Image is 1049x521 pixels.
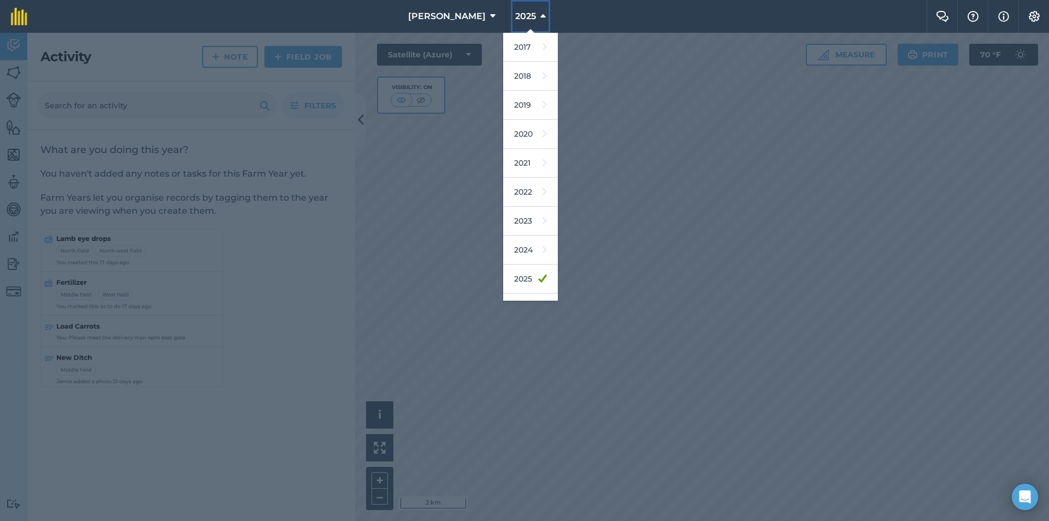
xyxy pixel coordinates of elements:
a: 2019 [503,91,558,120]
div: Open Intercom Messenger [1012,484,1038,510]
img: A cog icon [1028,11,1041,22]
a: 2020 [503,120,558,149]
span: 2025 [515,10,536,23]
img: svg+xml;base64,PHN2ZyB4bWxucz0iaHR0cDovL3d3dy53My5vcmcvMjAwMC9zdmciIHdpZHRoPSIxNyIgaGVpZ2h0PSIxNy... [998,10,1009,23]
a: 2021 [503,149,558,178]
a: 2023 [503,207,558,236]
a: 2022 [503,178,558,207]
a: 2017 [503,33,558,62]
img: Two speech bubbles overlapping with the left bubble in the forefront [936,11,949,22]
a: 2018 [503,62,558,91]
img: fieldmargin Logo [11,8,27,25]
span: [PERSON_NAME] [408,10,486,23]
img: A question mark icon [967,11,980,22]
a: 2024 [503,236,558,265]
a: 2025 [503,265,558,294]
a: 2026 [503,294,558,323]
